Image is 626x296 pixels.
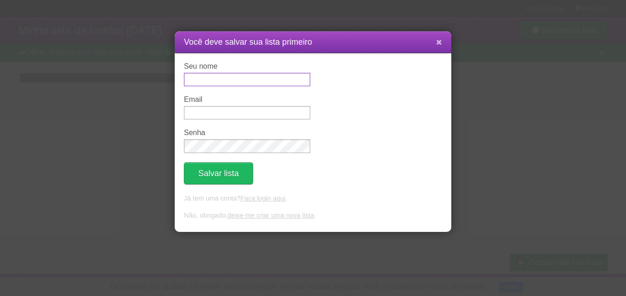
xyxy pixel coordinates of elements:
[240,195,285,202] a: Faça login aqui
[184,162,253,184] button: Salvar lista
[184,36,442,48] h1: Você deve salvar sua lista primeiro
[184,62,310,71] label: Seu nome
[184,211,442,221] p: Não, obrigado, .
[184,95,310,104] label: Email
[184,129,310,137] label: Senha
[184,194,442,204] p: Já tem uma conta? .
[227,212,314,219] a: deixe-me criar uma nova lista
